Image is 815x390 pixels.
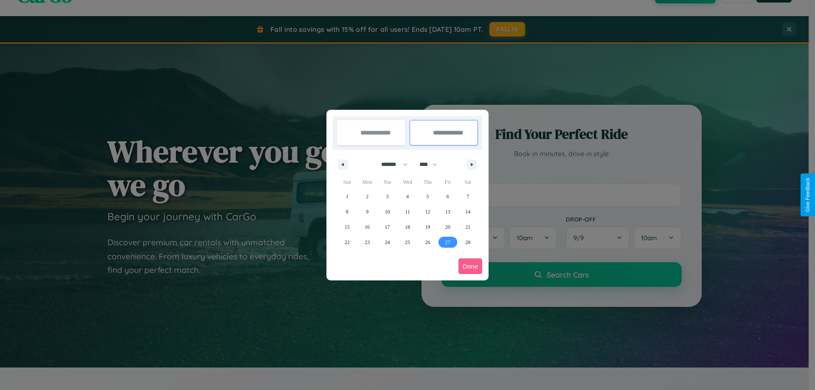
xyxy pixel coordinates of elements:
button: 26 [418,235,438,250]
span: 17 [385,219,390,235]
span: 18 [405,219,410,235]
button: 14 [458,204,478,219]
span: 11 [405,204,410,219]
span: 23 [365,235,370,250]
span: 9 [366,204,368,219]
span: 3 [386,189,389,204]
span: 26 [425,235,430,250]
button: 4 [397,189,417,204]
button: 12 [418,204,438,219]
button: 23 [357,235,377,250]
span: Wed [397,175,417,189]
button: 10 [377,204,397,219]
button: 7 [458,189,478,204]
button: 20 [438,219,458,235]
div: Give Feedback [805,178,811,212]
button: 6 [438,189,458,204]
span: 14 [465,204,470,219]
span: 19 [425,219,430,235]
span: 20 [445,219,450,235]
span: 5 [426,189,429,204]
span: 10 [385,204,390,219]
span: 4 [406,189,409,204]
span: 7 [467,189,469,204]
span: 1 [346,189,348,204]
span: 27 [445,235,450,250]
button: 18 [397,219,417,235]
span: 2 [366,189,368,204]
button: 28 [458,235,478,250]
span: Tue [377,175,397,189]
span: Sun [337,175,357,189]
span: Thu [418,175,438,189]
button: 13 [438,204,458,219]
button: 8 [337,204,357,219]
span: 22 [345,235,350,250]
button: 15 [337,219,357,235]
button: 16 [357,219,377,235]
span: 8 [346,204,348,219]
button: 24 [377,235,397,250]
span: 25 [405,235,410,250]
button: 22 [337,235,357,250]
span: 15 [345,219,350,235]
button: 2 [357,189,377,204]
span: 24 [385,235,390,250]
span: Sat [458,175,478,189]
span: 28 [465,235,470,250]
button: Done [458,258,482,274]
button: 9 [357,204,377,219]
button: 5 [418,189,438,204]
span: 12 [425,204,430,219]
button: 11 [397,204,417,219]
button: 25 [397,235,417,250]
span: 16 [365,219,370,235]
span: 21 [465,219,470,235]
button: 17 [377,219,397,235]
span: 6 [447,189,449,204]
span: Mon [357,175,377,189]
button: 3 [377,189,397,204]
button: 21 [458,219,478,235]
span: 13 [445,204,450,219]
button: 27 [438,235,458,250]
button: 19 [418,219,438,235]
button: 1 [337,189,357,204]
span: Fri [438,175,458,189]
